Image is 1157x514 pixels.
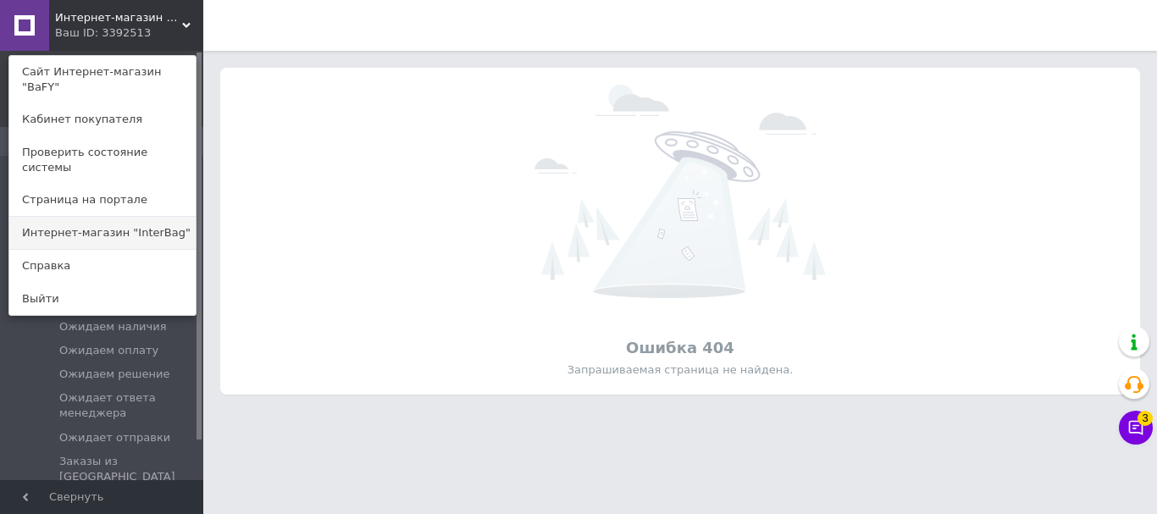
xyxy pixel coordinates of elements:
span: Ожидает отправки [59,430,170,445]
a: Справка [9,250,196,282]
span: Ожидаем решение [59,367,169,382]
a: Проверить состояние системы [9,136,196,184]
div: Ваш ID: 3392513 [55,25,126,41]
a: Выйти [9,283,196,315]
span: Заказы из [GEOGRAPHIC_DATA] [59,454,198,484]
span: Ожидаем оплату [59,343,158,358]
span: Интернет-магазин "BaFY" [55,10,182,25]
span: Ожидаем наличия [59,319,166,334]
span: Ожидает ответа менеджера [59,390,198,421]
div: Запрашиваемая страница не найдена. [229,362,1132,378]
a: Страница на портале [9,184,196,216]
span: 3 [1138,411,1153,426]
a: Интернет-магазин "InterBag" [9,217,196,249]
div: Ошибка 404 [229,337,1132,358]
a: Кабинет покупателя [9,103,196,135]
a: Сайт Интернет-магазин "BaFY" [9,56,196,103]
button: Чат с покупателем3 [1119,411,1153,445]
